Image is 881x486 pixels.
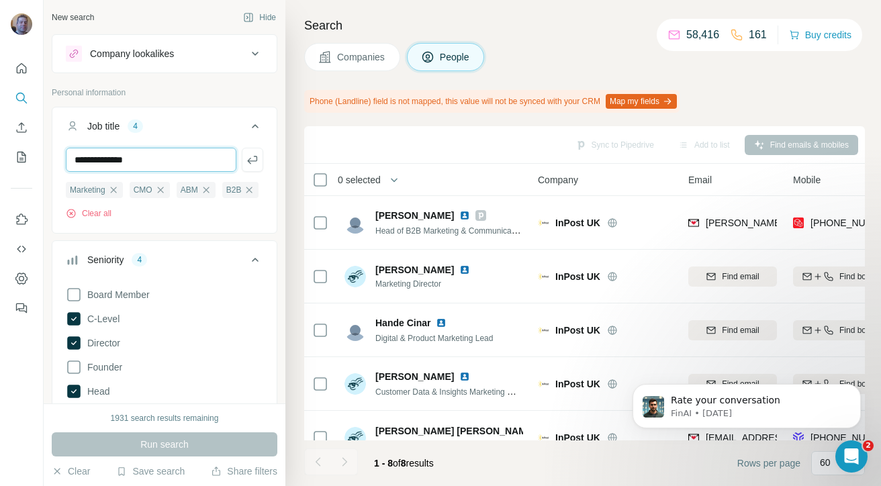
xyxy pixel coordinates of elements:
button: Use Surfe API [11,237,32,261]
button: Map my fields [606,94,677,109]
img: Logo of InPost UK [538,325,549,336]
div: Job title [87,119,120,133]
span: 1 - 8 [374,458,393,469]
img: Avatar [11,13,32,35]
span: Find email [722,271,759,283]
button: Use Surfe on LinkedIn [11,207,32,232]
h4: Search [304,16,865,35]
div: Seniority [87,253,124,266]
button: Find email [688,320,777,340]
span: B2B [226,184,242,196]
span: B2B Marketing Manager [375,439,523,451]
img: Logo of InPost UK [538,432,549,443]
button: Dashboard [11,266,32,291]
img: Logo of InPost UK [538,217,549,228]
button: Find email [688,266,777,287]
img: Avatar [344,266,366,287]
span: CMO [134,184,152,196]
span: InPost UK [555,216,600,230]
span: results [374,458,434,469]
span: [PERSON_NAME] [PERSON_NAME] [375,424,536,438]
button: Buy credits [789,26,851,44]
p: 58,416 [686,27,719,43]
span: [PERSON_NAME] [375,370,454,383]
span: [PERSON_NAME] [375,209,454,222]
span: Head of B2B Marketing & Communications [375,225,528,236]
button: Seniority4 [52,244,277,281]
img: Avatar [344,373,366,395]
span: Marketing [70,184,105,196]
span: Hande Cinar [375,316,430,330]
span: 0 selected [338,173,381,187]
span: Customer Data & Insights Marketing Manager [375,386,539,397]
span: Founder [82,360,122,374]
span: C-Level [82,312,120,326]
span: InPost UK [555,270,600,283]
span: 2 [863,440,874,451]
span: Find both [839,324,873,336]
div: New search [52,11,94,23]
iframe: Intercom notifications message [612,356,881,450]
button: Hide [234,7,285,28]
span: ABM [181,184,198,196]
span: Board Member [82,288,150,301]
span: Find both [839,271,873,283]
span: 8 [401,458,406,469]
button: Clear all [66,207,111,220]
button: Clear [52,465,90,478]
img: Avatar [344,427,366,448]
button: Share filters [211,465,277,478]
span: Marketing Director [375,278,486,290]
button: Enrich CSV [11,115,32,140]
span: InPost UK [555,431,600,444]
button: Search [11,86,32,110]
div: 1931 search results remaining [111,412,219,424]
img: provider findymail logo [688,216,699,230]
img: Avatar [344,320,366,341]
img: Avatar [344,212,366,234]
span: Digital & Product Marketing Lead [375,334,493,343]
div: 4 [132,254,147,266]
span: People [440,50,471,64]
button: My lists [11,145,32,169]
span: Companies [337,50,386,64]
button: Company lookalikes [52,38,277,70]
span: Director [82,336,120,350]
button: Job title4 [52,110,277,148]
span: InPost UK [555,324,600,337]
img: provider prospeo logo [793,216,804,230]
img: Logo of InPost UK [538,271,549,282]
img: LinkedIn logo [459,371,470,382]
span: of [393,458,401,469]
div: Company lookalikes [90,47,174,60]
div: Phone (Landline) field is not mapped, this value will not be synced with your CRM [304,90,680,113]
span: Company [538,173,578,187]
button: Save search [116,465,185,478]
button: Quick start [11,56,32,81]
img: LinkedIn logo [459,210,470,221]
span: Rows per page [737,456,800,470]
p: Personal information [52,87,277,99]
span: [PERSON_NAME] [375,263,454,277]
span: Mobile [793,173,821,187]
img: LinkedIn logo [459,264,470,275]
span: InPost UK [555,377,600,391]
p: 60 [820,456,831,469]
button: Feedback [11,296,32,320]
span: Find email [722,324,759,336]
img: LinkedIn logo [436,318,447,328]
iframe: Intercom live chat [835,440,868,473]
p: 161 [749,27,767,43]
img: Logo of InPost UK [538,379,549,389]
span: Email [688,173,712,187]
span: Head [82,385,109,398]
div: 4 [128,120,143,132]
